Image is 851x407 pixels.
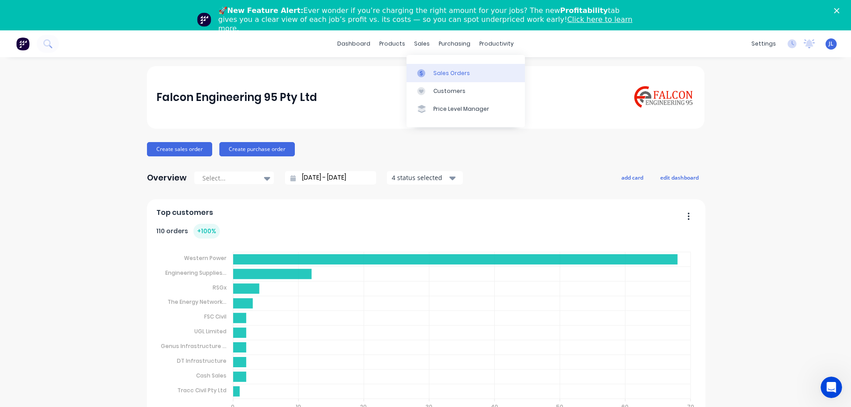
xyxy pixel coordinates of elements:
[333,37,375,50] a: dashboard
[375,37,410,50] div: products
[834,8,843,13] div: Close
[161,342,226,350] tspan: Genus Infrastructure ...
[433,69,470,77] div: Sales Orders
[156,207,213,218] span: Top customers
[156,224,220,239] div: 110 orders
[147,142,212,156] button: Create sales order
[821,377,842,398] iframe: Intercom live chat
[829,40,834,48] span: JL
[747,37,780,50] div: settings
[177,386,226,394] tspan: Tracc Civil Pty Ltd
[475,37,518,50] div: productivity
[156,88,317,106] div: Falcon Engineering 95 Pty Ltd
[193,224,220,239] div: + 100 %
[204,313,226,320] tspan: FSC Civil
[165,269,226,277] tspan: Engineering Supplies...
[616,172,649,183] button: add card
[219,142,295,156] button: Create purchase order
[392,173,448,182] div: 4 status selected
[196,372,226,379] tspan: Cash Sales
[560,6,608,15] b: Profitability
[213,283,227,291] tspan: RSGx
[433,87,465,95] div: Customers
[194,327,226,335] tspan: UGL Limited
[197,13,211,27] img: Profile image for Team
[218,6,640,33] div: 🚀 Ever wonder if you’re charging the right amount for your jobs? The new tab gives you a clear vi...
[407,100,525,118] a: Price Level Manager
[632,84,695,110] img: Falcon Engineering 95 Pty Ltd
[433,105,489,113] div: Price Level Manager
[407,82,525,100] a: Customers
[434,37,475,50] div: purchasing
[184,254,226,262] tspan: Western Power
[177,357,226,365] tspan: DT Infrastructure
[227,6,304,15] b: New Feature Alert:
[218,15,633,33] a: Click here to learn more.
[387,171,463,185] button: 4 status selected
[168,298,226,306] tspan: The Energy Network...
[407,64,525,82] a: Sales Orders
[16,37,29,50] img: Factory
[410,37,434,50] div: sales
[654,172,704,183] button: edit dashboard
[147,169,187,187] div: Overview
